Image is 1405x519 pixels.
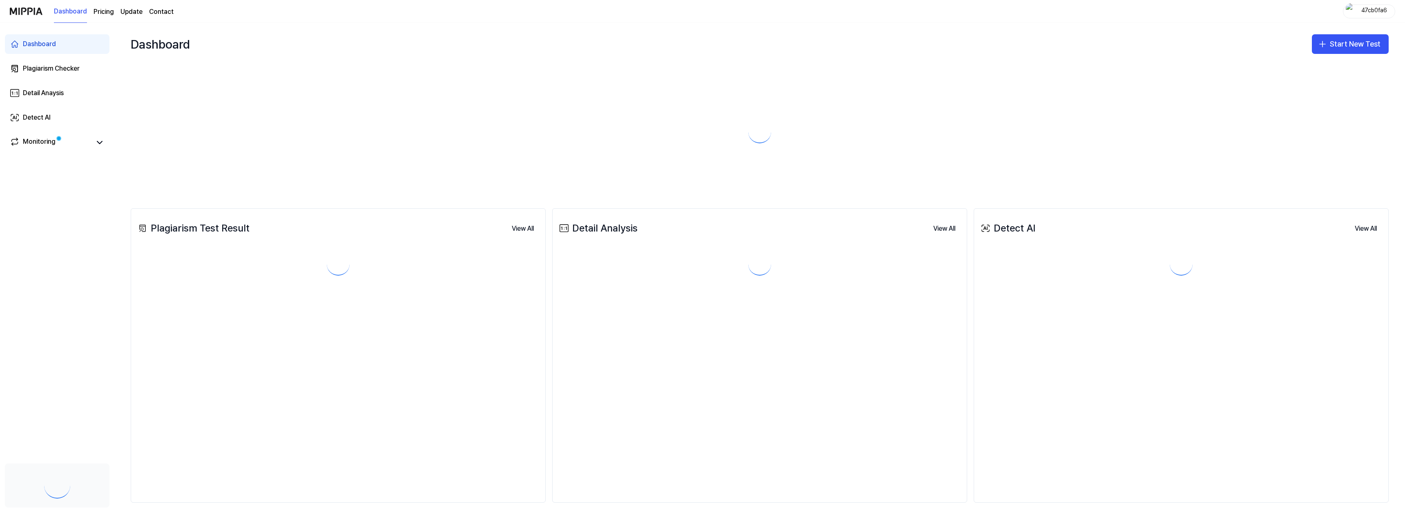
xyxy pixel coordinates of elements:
[1358,7,1390,16] div: 47cb0fa6
[23,137,56,148] div: Monitoring
[1346,3,1356,20] img: profile
[23,39,56,49] div: Dashboard
[5,83,109,103] a: Detail Anaysis
[131,31,190,57] div: Dashboard
[1343,4,1395,18] button: profile47cb0fa6
[23,113,51,123] div: Detect AI
[1312,34,1389,54] button: Start New Test
[558,221,638,236] div: Detail Analysis
[5,108,109,127] a: Detect AI
[149,7,174,17] a: Contact
[23,88,64,98] div: Detail Anaysis
[10,137,91,148] a: Monitoring
[5,34,109,54] a: Dashboard
[5,59,109,78] a: Plagiarism Checker
[136,221,250,236] div: Plagiarism Test Result
[505,221,540,237] button: View All
[94,7,114,17] a: Pricing
[979,221,1035,236] div: Detect AI
[927,221,962,237] button: View All
[1348,221,1383,237] button: View All
[120,7,143,17] a: Update
[23,64,80,74] div: Plagiarism Checker
[54,0,87,23] a: Dashboard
